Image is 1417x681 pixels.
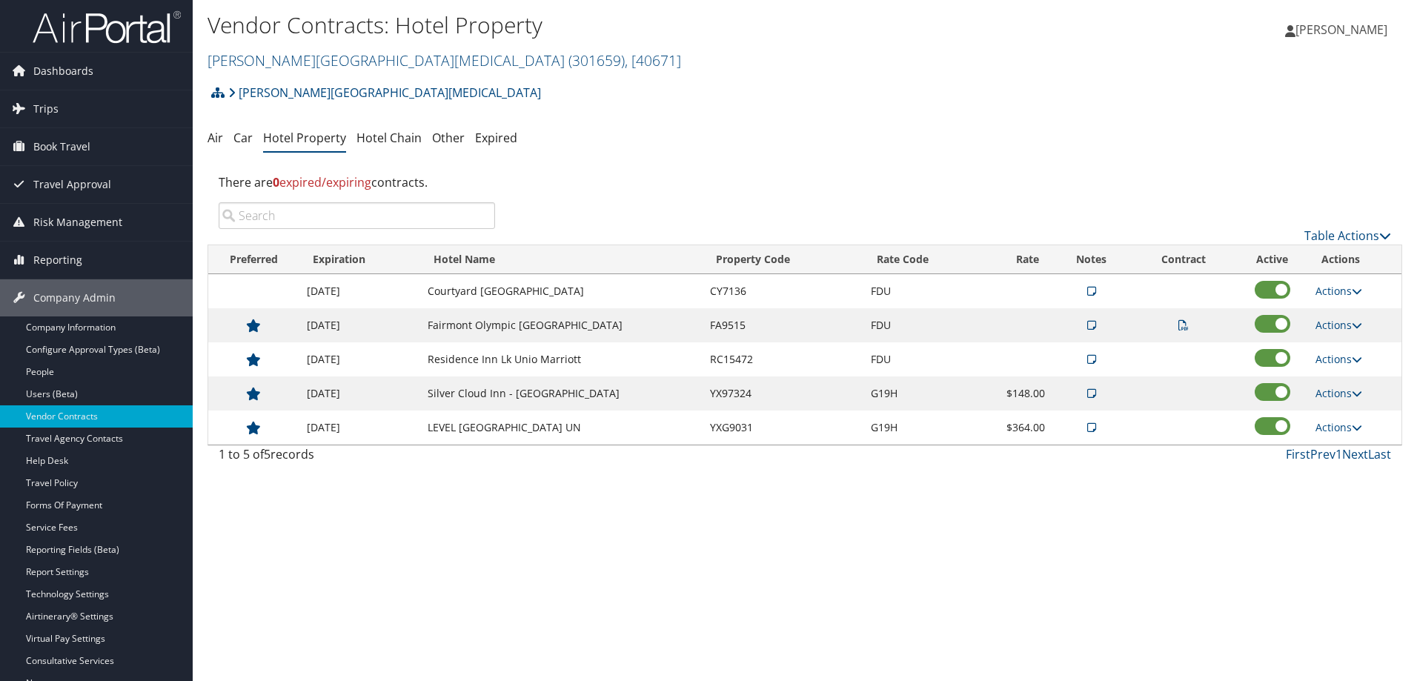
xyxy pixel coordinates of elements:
[1315,420,1362,434] a: Actions
[33,242,82,279] span: Reporting
[208,162,1402,202] div: There are contracts.
[273,174,279,190] strong: 0
[863,308,982,342] td: FDU
[33,128,90,165] span: Book Travel
[420,376,703,411] td: Silver Cloud Inn - [GEOGRAPHIC_DATA]
[475,130,517,146] a: Expired
[1131,245,1237,274] th: Contract: activate to sort column ascending
[1342,446,1368,462] a: Next
[208,130,223,146] a: Air
[1335,446,1342,462] a: 1
[703,245,863,274] th: Property Code: activate to sort column descending
[1315,318,1362,332] a: Actions
[703,274,863,308] td: CY7136
[233,130,253,146] a: Car
[263,130,346,146] a: Hotel Property
[568,50,625,70] span: ( 301659 )
[983,411,1053,445] td: $364.00
[703,342,863,376] td: RC15472
[299,245,421,274] th: Expiration: activate to sort column ascending
[863,274,982,308] td: FDU
[299,274,421,308] td: [DATE]
[983,245,1053,274] th: Rate: activate to sort column ascending
[299,376,421,411] td: [DATE]
[356,130,422,146] a: Hotel Chain
[33,204,122,241] span: Risk Management
[420,342,703,376] td: Residence Inn Lk Unio Marriott
[299,342,421,376] td: [DATE]
[1052,245,1131,274] th: Notes: activate to sort column ascending
[420,411,703,445] td: LEVEL [GEOGRAPHIC_DATA] UN
[703,376,863,411] td: YX97324
[208,245,299,274] th: Preferred: activate to sort column ascending
[33,166,111,203] span: Travel Approval
[273,174,371,190] span: expired/expiring
[219,202,495,229] input: Search
[863,411,982,445] td: G19H
[33,90,59,127] span: Trips
[33,53,93,90] span: Dashboards
[703,308,863,342] td: FA9515
[1285,7,1402,52] a: [PERSON_NAME]
[432,130,465,146] a: Other
[208,10,1004,41] h1: Vendor Contracts: Hotel Property
[1310,446,1335,462] a: Prev
[1368,446,1391,462] a: Last
[33,279,116,316] span: Company Admin
[1315,352,1362,366] a: Actions
[1315,284,1362,298] a: Actions
[1308,245,1401,274] th: Actions
[863,245,982,274] th: Rate Code: activate to sort column ascending
[863,342,982,376] td: FDU
[625,50,681,70] span: , [ 40671 ]
[1286,446,1310,462] a: First
[1315,386,1362,400] a: Actions
[208,50,681,70] a: [PERSON_NAME][GEOGRAPHIC_DATA][MEDICAL_DATA]
[264,446,271,462] span: 5
[420,245,703,274] th: Hotel Name: activate to sort column ascending
[703,411,863,445] td: YXG9031
[420,308,703,342] td: Fairmont Olympic [GEOGRAPHIC_DATA]
[33,10,181,44] img: airportal-logo.png
[299,411,421,445] td: [DATE]
[420,274,703,308] td: Courtyard [GEOGRAPHIC_DATA]
[219,445,495,471] div: 1 to 5 of records
[1295,21,1387,38] span: [PERSON_NAME]
[299,308,421,342] td: [DATE]
[1237,245,1308,274] th: Active: activate to sort column ascending
[863,376,982,411] td: G19H
[1304,227,1391,244] a: Table Actions
[983,376,1053,411] td: $148.00
[228,78,541,107] a: [PERSON_NAME][GEOGRAPHIC_DATA][MEDICAL_DATA]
